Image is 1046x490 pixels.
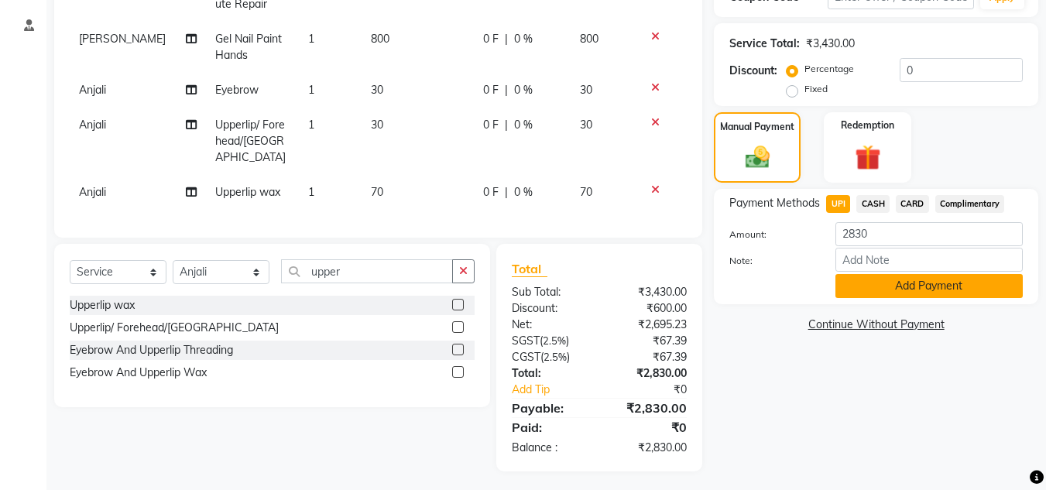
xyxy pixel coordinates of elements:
span: 30 [371,118,383,132]
span: 30 [580,83,592,97]
div: Upperlip/ Forehead/[GEOGRAPHIC_DATA] [70,320,279,336]
span: Total [512,261,547,277]
span: | [505,31,508,47]
label: Redemption [841,118,894,132]
div: Upperlip wax [70,297,135,314]
div: ₹67.39 [599,333,698,349]
input: Search or Scan [281,259,453,283]
div: ₹2,695.23 [599,317,698,333]
div: Net: [500,317,599,333]
span: [PERSON_NAME] [79,32,166,46]
span: 30 [371,83,383,97]
span: CARD [896,195,929,213]
span: Upperlip wax [215,185,280,199]
div: ₹3,430.00 [806,36,855,52]
span: 1 [308,185,314,199]
div: ₹2,830.00 [599,440,698,456]
span: SGST [512,334,540,348]
div: Discount: [729,63,777,79]
span: 0 % [514,82,533,98]
span: Complimentary [935,195,1005,213]
div: Discount: [500,300,599,317]
div: Payable: [500,399,599,417]
label: Fixed [804,82,828,96]
div: Balance : [500,440,599,456]
a: Continue Without Payment [717,317,1035,333]
span: 1 [308,83,314,97]
span: Anjali [79,185,106,199]
input: Add Note [835,248,1023,272]
div: ( ) [500,333,599,349]
span: Upperlip/ Forehead/[GEOGRAPHIC_DATA] [215,118,286,164]
span: 2.5% [543,334,566,347]
label: Amount: [718,228,823,242]
span: 0 F [483,82,499,98]
span: | [505,82,508,98]
div: ( ) [500,349,599,365]
img: _cash.svg [738,143,777,171]
div: Eyebrow And Upperlip Wax [70,365,207,381]
span: UPI [826,195,850,213]
div: Total: [500,365,599,382]
span: 0 % [514,184,533,200]
div: ₹2,830.00 [599,365,698,382]
span: 800 [580,32,598,46]
input: Amount [835,222,1023,246]
span: 0 F [483,184,499,200]
div: ₹0 [616,382,699,398]
div: ₹3,430.00 [599,284,698,300]
span: Payment Methods [729,195,820,211]
span: | [505,184,508,200]
img: _gift.svg [847,142,889,173]
span: 30 [580,118,592,132]
span: 0 F [483,31,499,47]
span: 0 F [483,117,499,133]
div: ₹2,830.00 [599,399,698,417]
label: Percentage [804,62,854,76]
span: 0 % [514,31,533,47]
span: CGST [512,350,540,364]
span: Gel Nail Paint Hands [215,32,282,62]
div: Service Total: [729,36,800,52]
span: | [505,117,508,133]
span: 1 [308,118,314,132]
div: Eyebrow And Upperlip Threading [70,342,233,358]
div: Sub Total: [500,284,599,300]
span: 2.5% [544,351,567,363]
label: Manual Payment [720,120,794,134]
a: Add Tip [500,382,616,398]
button: Add Payment [835,274,1023,298]
span: 70 [371,185,383,199]
span: 70 [580,185,592,199]
span: CASH [856,195,890,213]
label: Note: [718,254,823,268]
div: Paid: [500,418,599,437]
span: Anjali [79,83,106,97]
span: 0 % [514,117,533,133]
div: ₹67.39 [599,349,698,365]
span: Eyebrow [215,83,259,97]
span: 800 [371,32,389,46]
div: ₹0 [599,418,698,437]
span: Anjali [79,118,106,132]
div: ₹600.00 [599,300,698,317]
span: 1 [308,32,314,46]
